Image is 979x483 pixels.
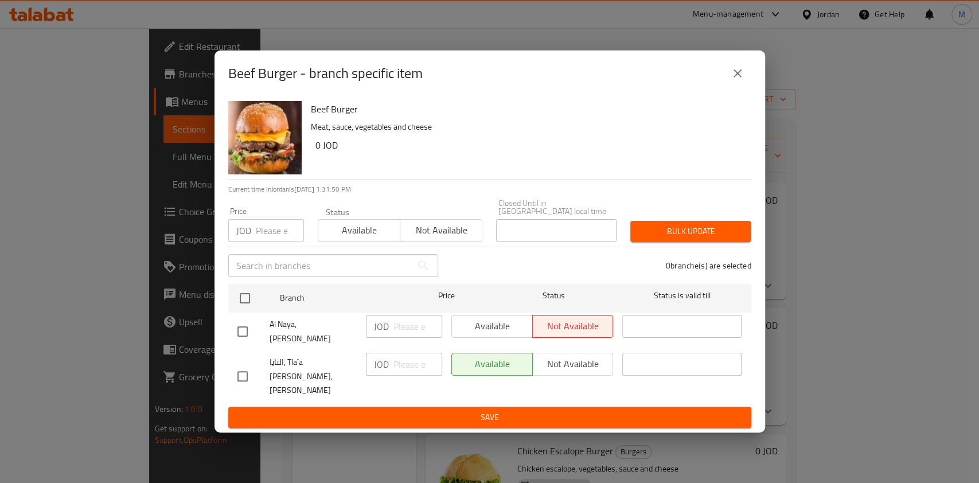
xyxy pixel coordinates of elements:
[236,224,251,237] p: JOD
[724,60,751,87] button: close
[494,289,613,303] span: Status
[280,291,399,305] span: Branch
[228,407,751,428] button: Save
[374,320,389,333] p: JOD
[318,219,400,242] button: Available
[323,222,396,239] span: Available
[228,64,423,83] h2: Beef Burger - branch specific item
[666,260,751,271] p: 0 branche(s) are selected
[405,222,478,239] span: Not available
[228,254,412,277] input: Search in branches
[393,353,442,376] input: Please enter price
[393,315,442,338] input: Please enter price
[270,355,357,398] span: النايا, Tla`a [PERSON_NAME],[PERSON_NAME]
[408,289,485,303] span: Price
[639,224,742,239] span: Bulk update
[228,101,302,174] img: Beef Burger
[311,101,742,117] h6: Beef Burger
[311,120,742,134] p: Meat, sauce, vegetables and cheese
[374,357,389,371] p: JOD
[400,219,482,242] button: Not available
[622,289,742,303] span: Status is valid till
[256,219,304,242] input: Please enter price
[270,317,357,346] span: Al Naya, [PERSON_NAME]
[228,184,751,194] p: Current time in Jordan is [DATE] 1:31:50 PM
[315,137,742,153] h6: 0 JOD
[237,410,742,424] span: Save
[630,221,751,242] button: Bulk update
